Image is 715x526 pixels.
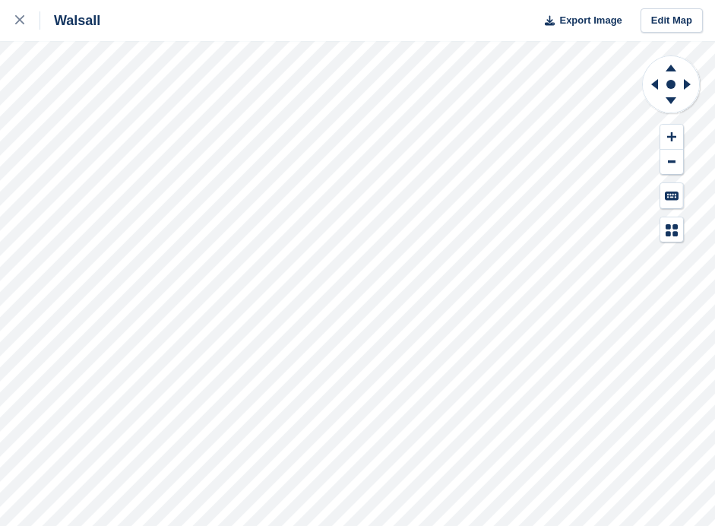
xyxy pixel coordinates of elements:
[660,125,683,150] button: Zoom In
[660,150,683,175] button: Zoom Out
[559,13,622,28] span: Export Image
[641,8,703,33] a: Edit Map
[660,217,683,242] button: Map Legend
[660,183,683,208] button: Keyboard Shortcuts
[40,11,100,30] div: Walsall
[536,8,622,33] button: Export Image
